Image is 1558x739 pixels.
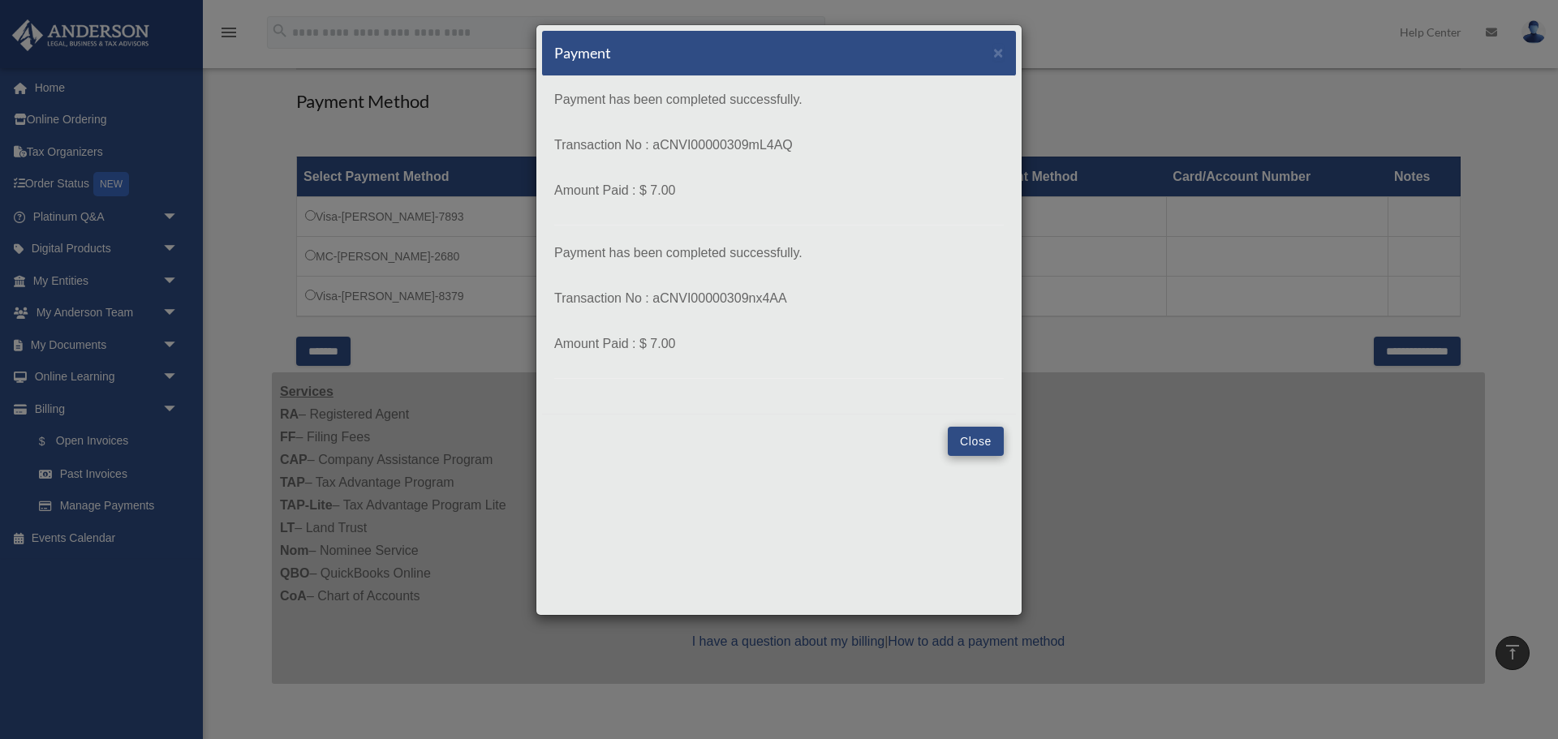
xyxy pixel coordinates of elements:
button: Close [948,427,1004,456]
p: Payment has been completed successfully. [554,88,1004,111]
p: Transaction No : aCNVI00000309mL4AQ [554,134,1004,157]
p: Transaction No : aCNVI00000309nx4AA [554,287,1004,310]
p: Payment has been completed successfully. [554,242,1004,264]
button: Close [993,44,1004,61]
p: Amount Paid : $ 7.00 [554,333,1004,355]
h5: Payment [554,43,611,63]
span: × [993,43,1004,62]
p: Amount Paid : $ 7.00 [554,179,1004,202]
